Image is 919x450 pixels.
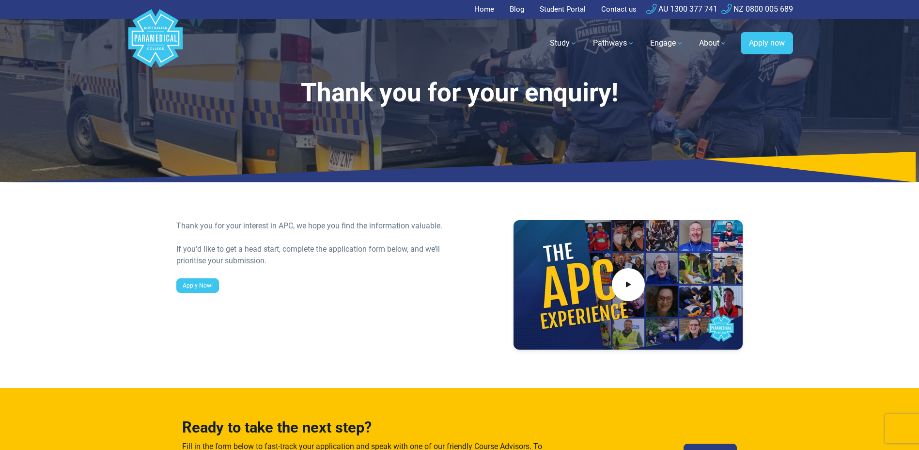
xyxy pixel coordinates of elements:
a: Australian Paramedical College [126,19,185,68]
a: Study [544,30,583,57]
div: Thank you for your interest in APC, we hope you find the information valuable. [176,220,454,232]
a: NZ 0800 005 689 [721,4,793,14]
a: About [693,30,733,57]
a: Apply now [741,32,793,54]
a: Pathways [587,30,640,57]
h3: Ready to take the next step? [182,419,548,437]
a: Engage [644,30,689,57]
a: AU 1300 377 741 [646,4,717,14]
a: Apply Now! [176,278,219,293]
h1: Thank you for your enquiry! [176,78,743,108]
div: If you’d like to get a head start, complete the application form below, and we’ll prioritise your... [176,243,454,267]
